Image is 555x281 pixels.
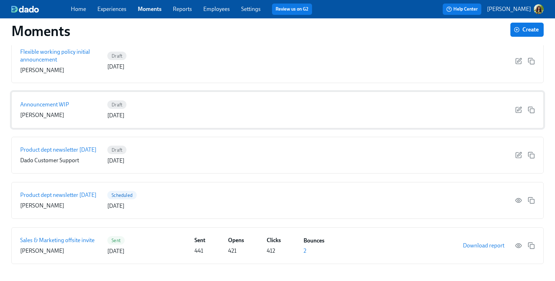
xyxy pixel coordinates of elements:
[107,102,126,107] span: Draft
[458,239,509,253] button: Download report
[267,236,281,244] h6: Clicks
[446,6,478,13] span: Help Center
[20,247,64,255] p: [PERSON_NAME]
[107,238,125,243] span: Sent
[107,53,126,59] span: Draft
[515,26,539,33] span: Create
[20,48,104,64] p: Flexible working policy initial announcement
[276,6,308,13] a: Review us on G2
[173,6,192,12] a: Reports
[11,92,544,128] a: Announcement WIP[PERSON_NAME]Draft[DATE]
[272,4,312,15] button: Review us on G2
[515,58,522,65] button: Edit
[20,101,69,109] p: Announcement WIP
[528,106,535,113] button: Duplicate
[11,6,71,13] a: dado
[515,242,522,249] button: View
[107,157,124,165] p: [DATE]
[528,197,535,204] button: Duplicate
[97,6,126,12] a: Experiences
[71,6,86,12] a: Home
[528,242,535,249] button: Duplicate
[194,247,203,255] p: 441
[107,112,124,119] p: [DATE]
[515,152,522,159] button: Edit
[138,6,162,12] a: Moments
[107,247,124,255] p: [DATE]
[241,6,261,12] a: Settings
[228,236,244,244] h6: Opens
[443,4,481,15] button: Help Center
[20,146,96,154] p: Product dept newsletter [DATE]
[487,5,531,13] p: [PERSON_NAME]
[20,111,64,119] p: [PERSON_NAME]
[11,137,544,174] a: Product dept newsletter [DATE]Dado Customer SupportDraft[DATE]
[304,237,324,245] h6: Bounces
[20,66,64,74] p: [PERSON_NAME]
[20,236,95,244] p: Sales & Marketing offsite invite
[267,247,275,255] p: 412
[107,193,137,198] span: Scheduled
[304,247,306,254] button: 2
[528,152,535,159] button: Duplicate
[515,106,522,113] button: Edit
[11,182,544,219] a: Product dept newsletter [DATE][PERSON_NAME]Scheduled[DATE]
[107,63,124,71] p: [DATE]
[11,23,70,40] h1: Moments
[510,23,544,37] button: Create
[20,191,96,199] p: Product dept newsletter [DATE]
[11,39,544,83] a: Flexible working policy initial announcement[PERSON_NAME]Draft[DATE]
[11,227,544,264] a: Sales & Marketing offsite invite[PERSON_NAME]Sent[DATE]Sent441Opens421Clicks412Bounces2Download r...
[194,236,205,244] h6: Sent
[11,6,39,13] img: dado
[20,202,64,210] p: [PERSON_NAME]
[20,157,79,164] p: Dado Customer Support
[203,6,230,12] a: Employees
[515,197,522,204] button: View
[107,147,126,153] span: Draft
[534,4,544,14] img: ACg8ocLclD2tQmfIiewwK1zANg5ba6mICO7ZPBc671k9VM_MGIVYfH83=s96-c
[463,242,504,249] span: Download report
[528,58,535,65] button: Duplicate
[107,202,124,210] p: [DATE]
[228,247,237,255] p: 421
[487,4,544,14] button: [PERSON_NAME]
[304,247,306,255] p: 2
